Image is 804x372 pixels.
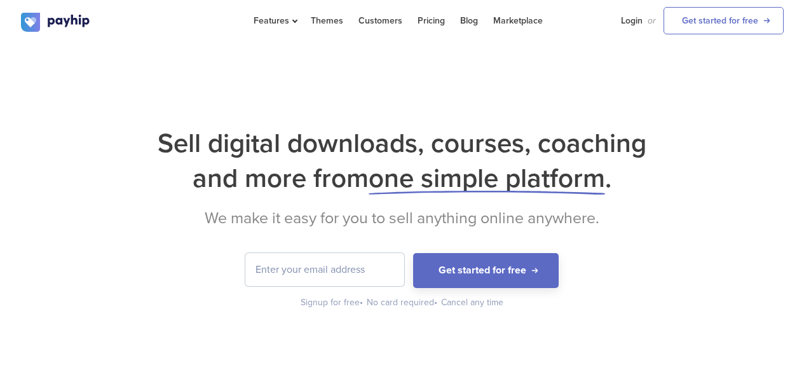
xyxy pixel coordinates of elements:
[605,162,611,195] span: .
[369,162,605,195] span: one simple platform
[434,297,437,308] span: •
[664,7,784,34] a: Get started for free
[367,296,439,309] div: No card required
[21,13,91,32] img: logo.svg
[254,15,296,26] span: Features
[245,253,404,286] input: Enter your email address
[21,209,784,228] h2: We make it easy for you to sell anything online anywhere.
[360,297,363,308] span: •
[21,126,784,196] h1: Sell digital downloads, courses, coaching and more from
[441,296,503,309] div: Cancel any time
[301,296,364,309] div: Signup for free
[413,253,559,288] button: Get started for free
